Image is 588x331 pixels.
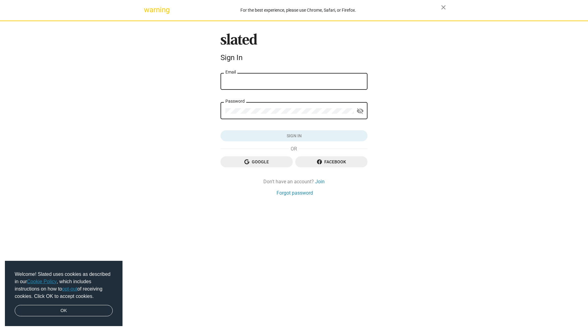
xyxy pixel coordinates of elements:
a: opt-out [62,286,77,291]
button: Show password [354,105,366,117]
a: Join [315,178,325,185]
a: Cookie Policy [27,279,57,284]
sl-branding: Sign In [221,33,367,65]
span: Facebook [300,156,363,167]
a: dismiss cookie message [15,305,113,317]
button: Facebook [295,156,367,167]
span: Google [225,156,288,167]
mat-icon: close [440,4,447,11]
span: Welcome! Slated uses cookies as described in our , which includes instructions on how to of recei... [15,271,113,300]
div: cookieconsent [5,261,123,326]
div: Sign In [221,53,367,62]
mat-icon: warning [144,6,151,13]
mat-icon: visibility_off [356,106,364,116]
div: Don't have an account? [221,178,367,185]
button: Google [221,156,293,167]
div: For the best experience, please use Chrome, Safari, or Firefox. [156,6,441,14]
a: Forgot password [277,190,313,196]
